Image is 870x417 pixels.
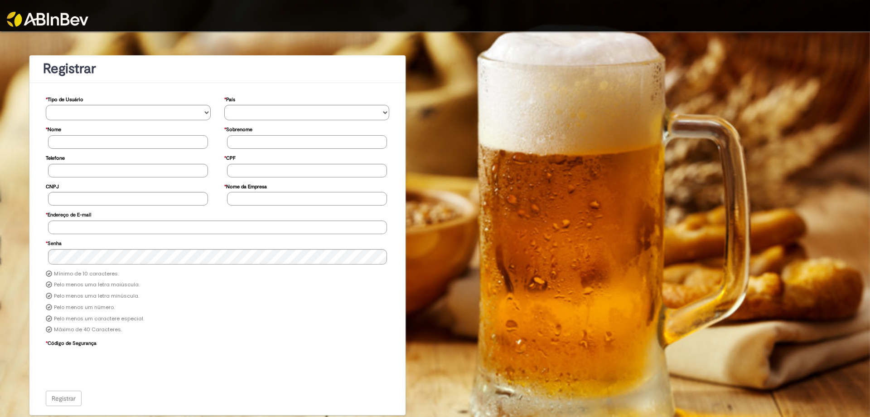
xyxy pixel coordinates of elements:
label: Código de Segurança [46,336,97,349]
label: Nome da Empresa [224,179,267,192]
label: Senha [46,236,62,249]
label: Tipo de Usuário [46,92,83,105]
img: ABInbev-white.png [7,12,88,27]
label: Máximo de 40 Caracteres. [54,326,122,334]
label: Telefone [46,151,65,164]
label: Endereço de E-mail [46,207,91,221]
label: Mínimo de 10 caracteres. [54,270,119,278]
iframe: reCAPTCHA [48,349,186,384]
label: Pelo menos um caractere especial. [54,315,144,323]
label: Nome [46,122,61,135]
label: País [224,92,235,105]
label: CPF [224,151,236,164]
label: CNPJ [46,179,59,192]
h1: Registrar [43,61,392,76]
label: Pelo menos um número. [54,304,115,311]
label: Sobrenome [224,122,252,135]
label: Pelo menos uma letra maiúscula. [54,281,140,289]
label: Pelo menos uma letra minúscula. [54,293,139,300]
